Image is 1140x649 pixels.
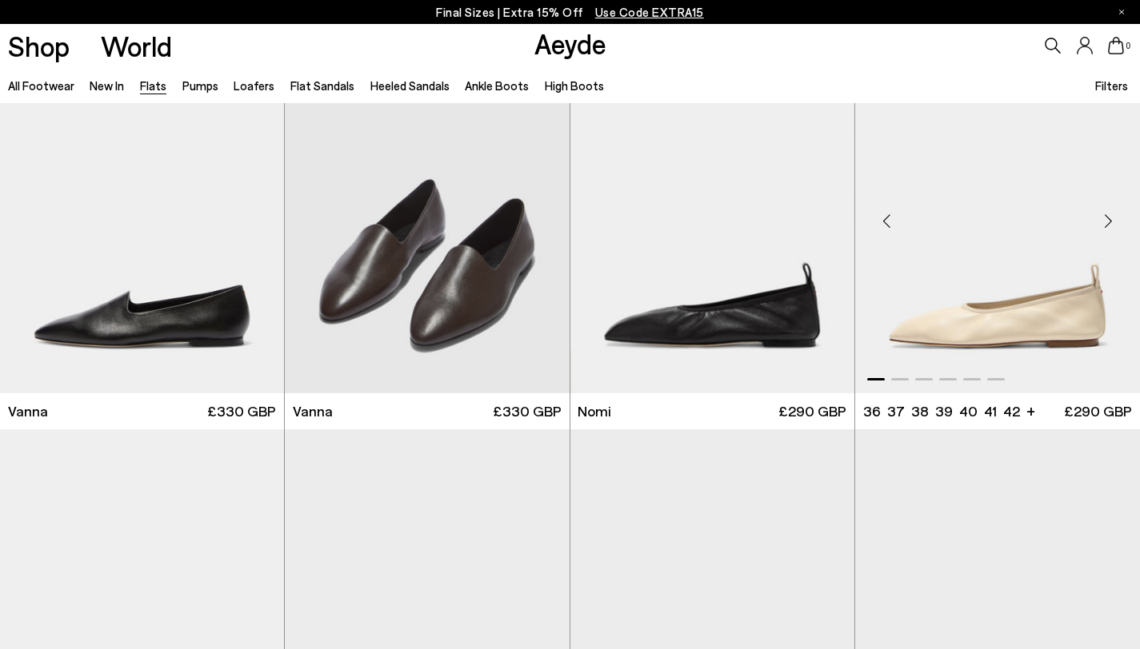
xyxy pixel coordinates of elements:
[182,78,218,93] a: Pumps
[1095,78,1128,93] span: Filters
[285,36,569,393] img: Vanna Almond-Toe Loafers
[855,36,1140,393] a: 6 / 6 1 / 6 2 / 6 3 / 6 4 / 6 5 / 6 6 / 6 1 / 6 Next slide Previous slide
[863,401,1015,421] ul: variant
[1124,42,1132,50] span: 0
[855,36,1140,393] div: 1 / 6
[855,36,1140,393] img: Nomi Ruched Flats
[778,401,846,421] span: £290 GBP
[8,32,70,60] a: Shop
[285,36,569,393] div: 3 / 6
[436,2,704,22] p: Final Sizes | Extra 15% Off
[595,5,704,19] span: Navigate to /collections/ss25-final-sizes
[569,36,853,393] div: 4 / 6
[854,36,1138,393] img: Nomi Ruched Flats
[570,36,854,393] div: 1 / 6
[935,401,953,421] li: 39
[534,26,606,60] a: Aeyde
[984,401,997,421] li: 41
[855,393,1140,429] a: 36 37 38 39 40 41 42 + £290 GBP
[207,401,276,421] span: £330 GBP
[290,78,354,93] a: Flat Sandals
[101,32,172,60] a: World
[545,78,604,93] a: High Boots
[285,393,569,429] a: Vanna £330 GBP
[863,401,881,421] li: 36
[140,78,166,93] a: Flats
[570,36,854,393] a: 6 / 6 1 / 6 2 / 6 3 / 6 4 / 6 5 / 6 6 / 6 1 / 6 Next slide Previous slide
[570,36,854,393] img: Nomi Ruched Flats
[285,36,569,393] a: Next slide Previous slide
[370,78,450,93] a: Heeled Sandals
[863,197,911,245] div: Previous slide
[1084,197,1132,245] div: Next slide
[8,78,74,93] a: All Footwear
[578,401,611,421] span: Nomi
[234,78,274,93] a: Loafers
[854,36,1138,393] div: 2 / 6
[887,401,905,421] li: 37
[569,36,853,393] img: Vanna Almond-Toe Loafers
[1003,401,1020,421] li: 42
[911,401,929,421] li: 38
[293,401,333,421] span: Vanna
[90,78,124,93] a: New In
[959,401,978,421] li: 40
[1108,37,1124,54] a: 0
[570,393,854,429] a: Nomi £290 GBP
[465,78,529,93] a: Ankle Boots
[493,401,562,421] span: £330 GBP
[8,401,48,421] span: Vanna
[1026,400,1035,421] li: +
[1064,401,1132,421] span: £290 GBP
